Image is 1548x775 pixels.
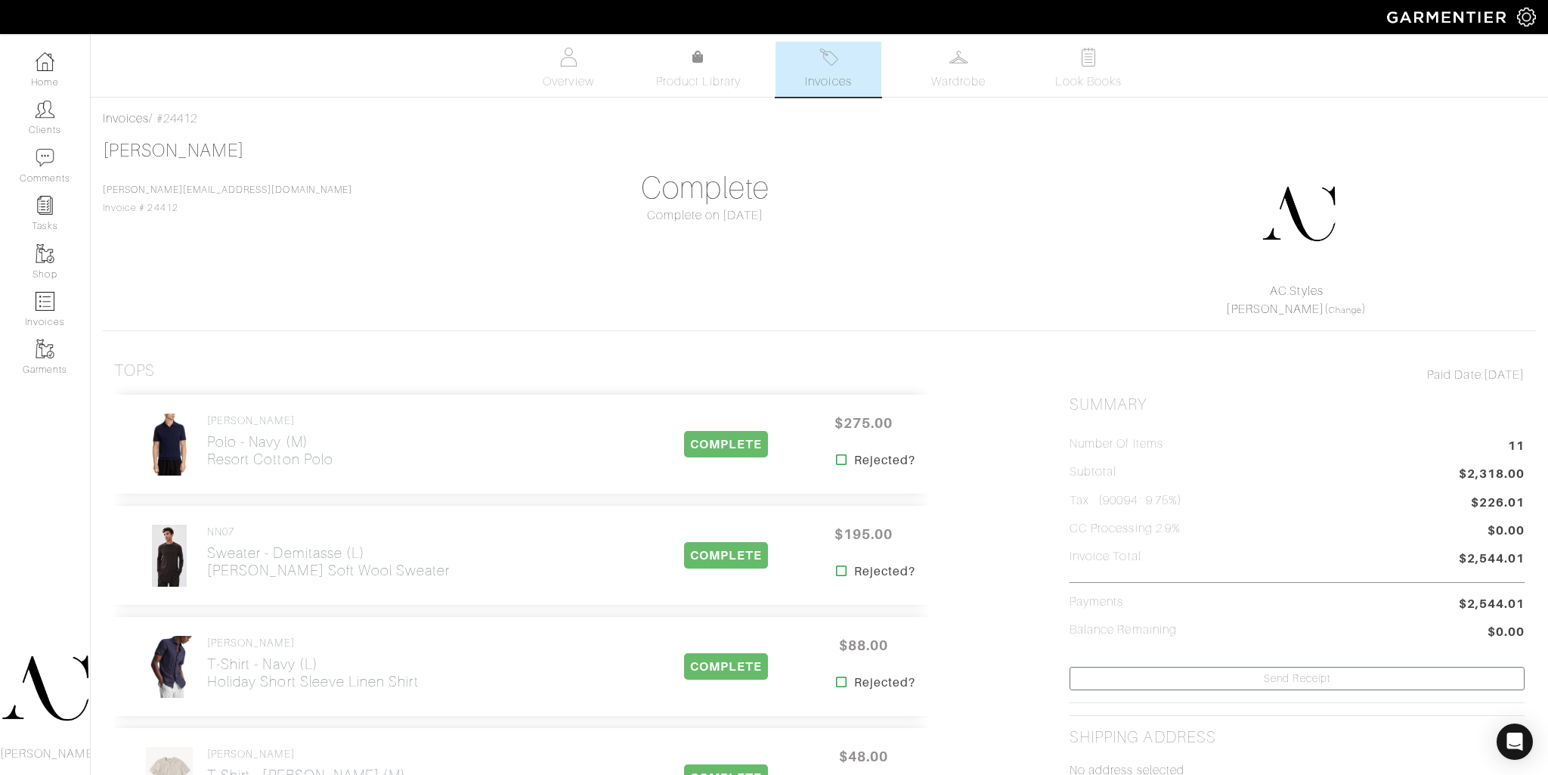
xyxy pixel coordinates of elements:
span: $2,318.00 [1459,465,1525,485]
span: $0.00 [1488,623,1525,643]
a: AC.Styles [1270,284,1323,298]
span: $226.01 [1471,494,1525,512]
a: Change [1329,305,1362,315]
h4: [PERSON_NAME] [207,637,419,649]
strong: Rejected? [854,451,915,470]
img: cr7XqCMkeuT5e4tZR5deXEH4 [151,524,187,587]
span: Wardrobe [931,73,986,91]
div: [DATE] [1070,366,1525,384]
a: Invoices [776,42,881,97]
img: basicinfo-40fd8af6dae0f16599ec9e87c0ef1c0a1fdea2edbe929e3d69a839185d80c458.svg [559,48,578,67]
h5: CC Processing 2.9% [1070,522,1181,536]
a: [PERSON_NAME] Polo - Navy (M)Resort Cotton Polo [207,414,333,468]
a: Overview [515,42,621,97]
h2: Sweater - Demitasse (L) [PERSON_NAME] Soft Wool Sweater [207,544,450,579]
span: $195.00 [818,518,909,550]
img: uoUwuKZmudUfyuf2DDfWYdwM [144,413,195,476]
h4: [PERSON_NAME] [207,748,476,761]
h5: Invoice Total [1070,550,1141,564]
img: orders-icon-0abe47150d42831381b5fb84f609e132dff9fe21cb692f30cb5eec754e2cba89.png [36,292,54,311]
a: Invoices [103,112,149,126]
h5: Tax (90094 : 9.75%) [1070,494,1182,508]
div: Open Intercom Messenger [1497,724,1533,760]
img: comment-icon-a0a6a9ef722e966f86d9cbdc48e553b5cf19dbc54f86b18d962a5391bc8f6eb6.png [36,148,54,167]
a: Look Books [1036,42,1141,97]
h4: [PERSON_NAME] [207,414,333,427]
h4: NN07 [207,525,450,538]
a: [PERSON_NAME][EMAIL_ADDRESS][DOMAIN_NAME] [103,184,352,195]
img: 9qid5kyWmae2xMUw683RpRRF [144,635,195,699]
img: garments-icon-b7da505a4dc4fd61783c78ac3ca0ef83fa9d6f193b1c9dc38574b1d14d53ca28.png [36,244,54,263]
span: Invoice # 24412 [103,184,352,213]
span: $48.00 [818,740,909,773]
img: garments-icon-b7da505a4dc4fd61783c78ac3ca0ef83fa9d6f193b1c9dc38574b1d14d53ca28.png [36,339,54,358]
span: COMPLETE [684,653,768,680]
span: $88.00 [818,629,909,662]
span: Overview [543,73,593,91]
span: Look Books [1055,73,1122,91]
span: $2,544.01 [1459,550,1525,570]
h5: Payments [1070,595,1123,609]
div: / #24412 [103,110,1536,128]
a: NN07 Sweater - Demitasse (L)[PERSON_NAME] Soft Wool Sweater [207,525,450,579]
span: $0.00 [1488,522,1525,542]
h2: Polo - Navy (M) Resort Cotton Polo [207,433,333,468]
img: DupYt8CPKc6sZyAt3svX5Z74.png [1261,176,1336,252]
h1: Complete [478,170,933,206]
a: [PERSON_NAME] T-Shirt - Navy (L)Holiday Short Sleeve Linen Shirt [207,637,419,690]
a: Wardrobe [906,42,1011,97]
a: Send Receipt [1070,667,1525,690]
strong: Rejected? [854,563,915,581]
img: gear-icon-white-bd11855cb880d31180b6d7d6211b90ccbf57a29d726f0c71d8c61bd08dd39cc2.png [1517,8,1536,26]
img: dashboard-icon-dbcd8f5a0b271acd01030246c82b418ddd0df26cd7fceb0bd07c9910d44c42f6.png [36,52,54,71]
div: Complete on [DATE] [478,206,933,225]
span: 11 [1508,437,1525,457]
img: todo-9ac3debb85659649dc8f770b8b6100bb5dab4b48dedcbae339e5042a72dfd3cc.svg [1079,48,1098,67]
img: orders-27d20c2124de7fd6de4e0e44c1d41de31381a507db9b33961299e4e07d508b8c.svg [819,48,838,67]
span: $275.00 [818,407,909,439]
img: wardrobe-487a4870c1b7c33e795ec22d11cfc2ed9d08956e64fb3008fe2437562e282088.svg [949,48,968,67]
h2: Shipping Address [1070,728,1216,747]
img: garmentier-logo-header-white-b43fb05a5012e4ada735d5af1a66efaba907eab6374d6393d1fbf88cb4ef424d.png [1379,4,1517,30]
span: Paid Date: [1427,368,1484,382]
h2: T-Shirt - Navy (L) Holiday Short Sleeve Linen Shirt [207,656,419,690]
span: $2,544.01 [1459,595,1525,613]
a: [PERSON_NAME] [1226,302,1324,316]
span: COMPLETE [684,431,768,457]
span: Product Library [656,73,741,91]
span: Invoices [805,73,851,91]
h3: Tops [114,361,155,380]
a: [PERSON_NAME] [103,141,244,160]
img: reminder-icon-8004d30b9f0a5d33ae49ab947aed9ed385cf756f9e5892f1edd6e32f2345188e.png [36,196,54,215]
span: COMPLETE [684,542,768,569]
strong: Rejected? [854,674,915,692]
h5: Balance Remaining [1070,623,1177,637]
img: clients-icon-6bae9207a08558b7cb47a8932f037763ab4055f8c8b6bfacd5dc20c3e0201464.png [36,100,54,119]
h5: Subtotal [1070,465,1116,479]
h5: Number of Items [1070,437,1163,451]
a: Product Library [646,48,751,91]
h2: Summary [1070,395,1525,414]
div: ( ) [1076,282,1518,318]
